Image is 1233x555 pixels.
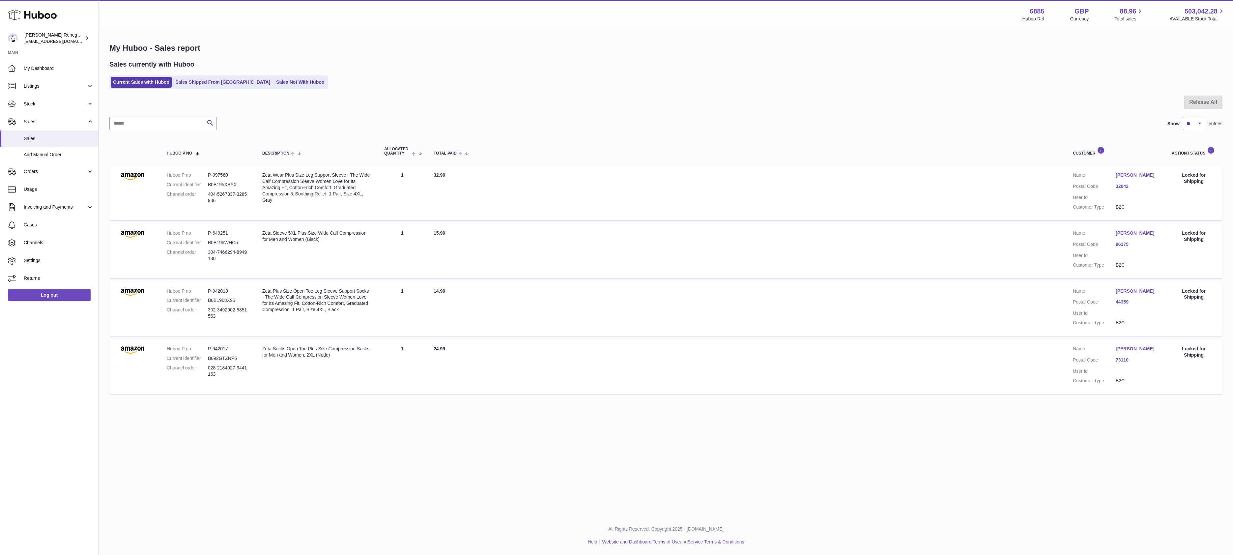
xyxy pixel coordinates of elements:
dt: Huboo P no [167,346,208,352]
span: 24.99 [434,346,445,351]
span: My Dashboard [24,65,94,72]
dt: Customer Type [1073,204,1116,210]
span: Settings [24,257,94,264]
img: amazon.png [116,230,149,238]
span: 503,042.28 [1185,7,1218,16]
dd: 404-5267837-3285936 [208,191,249,204]
a: [PERSON_NAME] [1116,230,1159,236]
img: directordarren@gmail.com [8,33,18,43]
dt: Postal Code [1073,183,1116,191]
dt: User Id [1073,368,1116,374]
a: [PERSON_NAME] [1116,288,1159,294]
div: Zeta Wear Plus Size Leg Support Sleeve - The Wide Calf Compression Sleeve Women Love for Its Amaz... [262,172,371,203]
span: ALLOCATED Quantity [384,147,410,156]
a: Help [588,539,597,544]
a: 88.96 Total sales [1114,7,1144,22]
dt: User Id [1073,310,1116,316]
a: [PERSON_NAME] [1116,346,1159,352]
dt: Current identifier [167,297,208,304]
dt: Huboo P no [167,172,208,178]
dt: User Id [1073,252,1116,259]
a: Sales Not With Huboo [274,77,327,88]
td: 1 [378,223,427,278]
dd: P-942018 [208,288,249,294]
a: 96175 [1116,241,1159,248]
span: Total sales [1114,16,1144,22]
dt: Postal Code [1073,357,1116,365]
img: amazon.png [116,346,149,354]
a: [PERSON_NAME] [1116,172,1159,178]
a: Current Sales with Huboo [111,77,172,88]
span: Cases [24,222,94,228]
dd: B0B1968X96 [208,297,249,304]
span: Description [262,151,289,156]
a: 503,042.28 AVAILABLE Stock Total [1169,7,1225,22]
div: Locked for Shipping [1172,172,1216,185]
span: entries [1209,121,1222,127]
span: Channels [24,240,94,246]
span: AVAILABLE Stock Total [1169,16,1225,22]
span: 88.96 [1120,7,1136,16]
td: 1 [378,281,427,336]
dt: Current identifier [167,240,208,246]
p: All Rights Reserved. Copyright 2025 - [DOMAIN_NAME] [104,526,1228,532]
dd: B092GTZNP5 [208,355,249,362]
dt: Postal Code [1073,299,1116,307]
dt: Channel order [167,365,208,377]
div: Locked for Shipping [1172,346,1216,358]
div: Locked for Shipping [1172,288,1216,301]
dd: B2C [1116,378,1159,384]
span: Returns [24,275,94,281]
span: Huboo P no [167,151,192,156]
span: 32.99 [434,172,445,178]
h1: My Huboo - Sales report [109,43,1222,53]
div: Zeta Plus Size Open Toe Leg Sleeve Support Socks - The Wide Calf Compression Sleeve Women Love fo... [262,288,371,313]
dt: Name [1073,230,1116,238]
a: Website and Dashboard Terms of Use [602,539,680,544]
div: Currency [1070,16,1089,22]
div: [PERSON_NAME] Renegade Productions -UK account [24,32,84,44]
dt: Channel order [167,249,208,262]
dd: P-942017 [208,346,249,352]
dd: P-997560 [208,172,249,178]
span: 14.99 [434,288,445,294]
dd: 302-3492902-5851563 [208,307,249,319]
dt: Customer Type [1073,378,1116,384]
dt: Channel order [167,191,208,204]
td: 1 [378,165,427,220]
img: amazon.png [116,288,149,296]
dt: Huboo P no [167,230,208,236]
li: and [600,539,744,545]
a: 32042 [1116,183,1159,190]
span: Usage [24,186,94,192]
dd: B2C [1116,204,1159,210]
dt: Customer Type [1073,320,1116,326]
a: Log out [8,289,91,301]
a: 73110 [1116,357,1159,363]
span: Sales [24,135,94,142]
strong: GBP [1075,7,1089,16]
a: 44359 [1116,299,1159,305]
span: Orders [24,168,87,175]
dt: Huboo P no [167,288,208,294]
dd: 304-7466294-8949130 [208,249,249,262]
a: Service Terms & Conditions [688,539,744,544]
h2: Sales currently with Huboo [109,60,194,69]
dt: Current identifier [167,182,208,188]
a: Sales Shipped From [GEOGRAPHIC_DATA] [173,77,272,88]
span: Sales [24,119,87,125]
dd: B2C [1116,320,1159,326]
dt: Channel order [167,307,208,319]
dd: B0B196WHC5 [208,240,249,246]
dt: Postal Code [1073,241,1116,249]
dd: 028-2184927-9441163 [208,365,249,377]
span: Total paid [434,151,457,156]
dt: Current identifier [167,355,208,362]
dd: B0B195XBYX [208,182,249,188]
span: Listings [24,83,87,89]
dt: Customer Type [1073,262,1116,268]
dd: B2C [1116,262,1159,268]
div: Locked for Shipping [1172,230,1216,243]
div: Huboo Ref [1022,16,1045,22]
span: Stock [24,101,87,107]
